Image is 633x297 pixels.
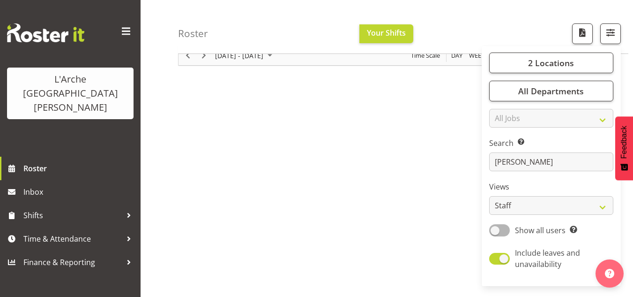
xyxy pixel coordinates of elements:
button: Next [198,50,210,61]
h4: Roster [178,28,208,39]
button: Timeline Day [450,50,464,61]
button: Time Scale [410,50,442,61]
span: Shifts [23,208,122,222]
button: Filter Shifts [600,23,621,44]
span: Inbox [23,185,136,199]
button: Download a PDF of the roster according to the set date range. [572,23,593,44]
span: Finance & Reporting [23,255,122,269]
button: August 25 - 31, 2025 [214,50,276,61]
span: Roster [23,161,136,175]
span: Feedback [620,126,628,159]
button: Timeline Week [468,50,487,61]
span: Your Shifts [367,28,406,38]
button: 2 Locations [489,53,613,73]
span: Time & Attendance [23,232,122,246]
div: Previous [180,46,196,65]
span: Time Scale [410,50,441,61]
div: Next [196,46,212,65]
label: Views [489,181,613,192]
button: All Departments [489,81,613,101]
img: help-xxl-2.png [605,269,614,278]
button: Feedback - Show survey [615,116,633,180]
span: Include leaves and unavailability [515,248,580,269]
span: [DATE] - [DATE] [214,50,264,61]
label: Search [489,137,613,149]
button: Previous [182,50,194,61]
span: Week [468,50,486,61]
input: Search [489,152,613,171]
span: All Departments [518,85,584,97]
div: L'Arche [GEOGRAPHIC_DATA][PERSON_NAME] [16,72,124,114]
img: Rosterit website logo [7,23,84,42]
span: 2 Locations [528,57,574,69]
span: Show all users [515,225,566,236]
span: Day [450,50,463,61]
button: Your Shifts [359,24,413,43]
